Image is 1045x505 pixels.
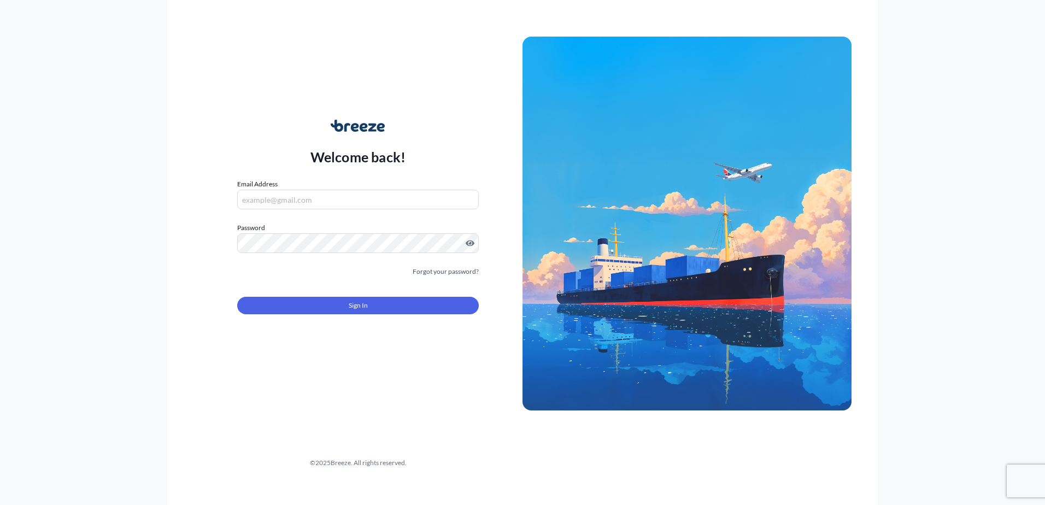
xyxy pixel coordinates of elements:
[349,300,368,311] span: Sign In
[237,297,479,314] button: Sign In
[413,266,479,277] a: Forgot your password?
[310,148,406,166] p: Welcome back!
[193,457,522,468] div: © 2025 Breeze. All rights reserved.
[466,239,474,248] button: Show password
[522,37,852,410] img: Ship illustration
[237,190,479,209] input: example@gmail.com
[237,222,479,233] label: Password
[237,179,278,190] label: Email Address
